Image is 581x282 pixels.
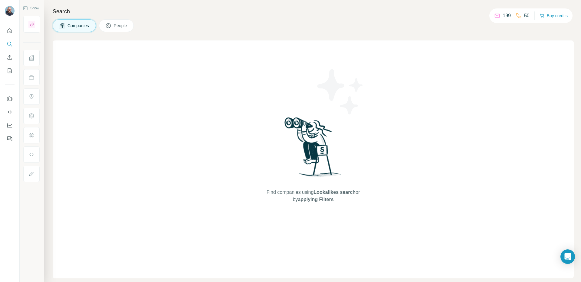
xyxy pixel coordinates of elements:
[5,93,15,104] button: Use Surfe on LinkedIn
[67,23,90,29] span: Companies
[540,11,568,20] button: Buy credits
[313,65,368,119] img: Surfe Illustration - Stars
[298,197,333,202] span: applying Filters
[5,25,15,36] button: Quick start
[265,189,362,203] span: Find companies using or by
[5,120,15,131] button: Dashboard
[5,52,15,63] button: Enrich CSV
[5,6,15,16] img: Avatar
[5,133,15,144] button: Feedback
[524,12,530,19] p: 50
[560,249,575,264] div: Open Intercom Messenger
[282,116,345,183] img: Surfe Illustration - Woman searching with binoculars
[503,12,511,19] p: 199
[53,7,574,16] h4: Search
[313,190,356,195] span: Lookalikes search
[114,23,128,29] span: People
[5,65,15,76] button: My lists
[19,4,44,13] button: Show
[5,39,15,50] button: Search
[5,107,15,117] button: Use Surfe API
